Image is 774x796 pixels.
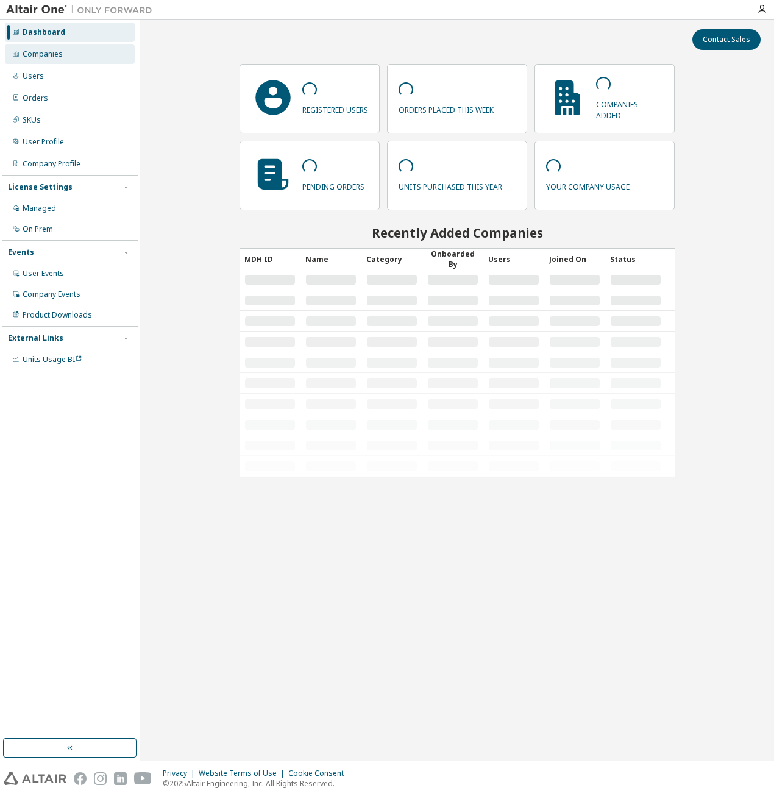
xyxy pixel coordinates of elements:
[23,204,56,213] div: Managed
[488,249,539,269] div: Users
[8,182,73,192] div: License Settings
[302,101,368,115] p: registered users
[23,93,48,103] div: Orders
[23,159,80,169] div: Company Profile
[23,224,53,234] div: On Prem
[305,249,357,269] div: Name
[399,101,494,115] p: orders placed this week
[74,772,87,785] img: facebook.svg
[546,178,630,192] p: your company usage
[6,4,158,16] img: Altair One
[23,115,41,125] div: SKUs
[23,269,64,279] div: User Events
[23,137,64,147] div: User Profile
[596,96,663,120] p: companies added
[244,249,296,269] div: MDH ID
[23,27,65,37] div: Dashboard
[288,769,351,778] div: Cookie Consent
[302,178,364,192] p: pending orders
[114,772,127,785] img: linkedin.svg
[240,225,675,241] h2: Recently Added Companies
[199,769,288,778] div: Website Terms of Use
[23,354,82,364] span: Units Usage BI
[23,71,44,81] div: Users
[610,249,661,269] div: Status
[134,772,152,785] img: youtube.svg
[23,310,92,320] div: Product Downloads
[23,49,63,59] div: Companies
[692,29,761,50] button: Contact Sales
[399,178,502,192] p: units purchased this year
[163,778,351,789] p: © 2025 Altair Engineering, Inc. All Rights Reserved.
[8,247,34,257] div: Events
[163,769,199,778] div: Privacy
[549,249,600,269] div: Joined On
[4,772,66,785] img: altair_logo.svg
[23,290,80,299] div: Company Events
[427,249,478,269] div: Onboarded By
[366,249,417,269] div: Category
[94,772,107,785] img: instagram.svg
[8,333,63,343] div: External Links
